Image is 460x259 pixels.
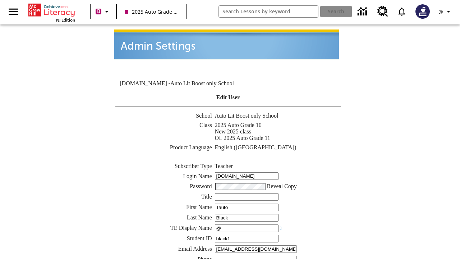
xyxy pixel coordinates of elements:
td: Student ID [115,235,213,244]
input: search field [219,6,318,17]
span: Copy [284,183,297,189]
td: Subscriber Type [115,163,213,171]
button: Boost Class color is violet red. Change class color [93,5,114,18]
span: B [97,7,100,16]
img: header [114,29,339,59]
td: First Name [115,203,213,213]
button: Profile/Settings [434,5,457,18]
img: Avatar [415,4,430,19]
td: Teacher [215,163,342,171]
td: Class [115,122,213,143]
td: Auto Lit Boost only School [215,112,342,121]
td: Last Name [115,214,213,223]
td: [DOMAIN_NAME] - [120,80,254,87]
td: 2025 Auto Grade 10 New 2025 class OL 2025 Auto Grade 11 [215,122,342,143]
button: Open side menu [3,1,24,22]
b: Edit User [216,94,240,100]
td: TE Display Name [115,224,213,234]
nobr: Auto Lit Boost only School [170,80,234,86]
td: Email Address [115,245,213,255]
a: Resource Center, Will open in new tab [373,2,392,21]
td: English ([GEOGRAPHIC_DATA]) [215,144,342,153]
span: Reveal [267,183,283,189]
span: NJ Edition [56,17,75,23]
td: Product Language [115,144,213,153]
a: Notifications [392,2,411,21]
td: Password [115,182,213,192]
td: Login Name [115,172,213,182]
td: School [115,112,213,121]
span: @ [438,8,443,15]
span: 2025 Auto Grade 10 [125,8,178,15]
div: Home [28,2,75,23]
button: Select a new avatar [411,2,434,21]
td: Title [115,193,213,203]
a: Data Center [353,2,373,22]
